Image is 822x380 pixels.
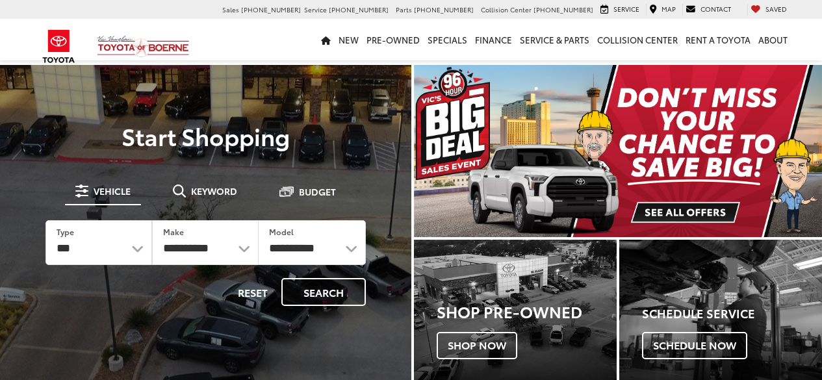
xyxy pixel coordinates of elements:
a: Finance [471,19,516,60]
span: Schedule Now [642,332,747,359]
span: [PHONE_NUMBER] [241,5,301,14]
span: Collision Center [481,5,532,14]
h3: Shop Pre-Owned [437,303,617,320]
img: Toyota [34,25,83,68]
a: Rent a Toyota [682,19,754,60]
a: About [754,19,791,60]
span: Budget [299,187,336,196]
a: My Saved Vehicles [747,4,790,16]
label: Type [57,226,74,237]
span: Service [613,4,639,14]
span: Saved [765,4,787,14]
a: Specials [424,19,471,60]
a: Collision Center [593,19,682,60]
a: Service & Parts: Opens in a new tab [516,19,593,60]
a: Home [317,19,335,60]
span: [PHONE_NUMBER] [329,5,389,14]
a: Service [597,4,643,16]
a: Map [646,4,679,16]
span: Shop Now [437,332,517,359]
a: Pre-Owned [363,19,424,60]
button: Search [281,278,366,306]
p: Start Shopping [27,123,384,149]
a: Contact [682,4,734,16]
span: [PHONE_NUMBER] [414,5,474,14]
a: New [335,19,363,60]
span: Service [304,5,327,14]
span: Map [661,4,676,14]
span: Parts [396,5,412,14]
span: Vehicle [94,186,131,196]
img: Vic Vaughan Toyota of Boerne [97,35,190,58]
h4: Schedule Service [642,307,822,320]
button: Reset [227,278,279,306]
span: Keyword [191,186,237,196]
label: Model [269,226,294,237]
span: Contact [700,4,731,14]
span: Sales [222,5,239,14]
label: Make [163,226,184,237]
span: [PHONE_NUMBER] [533,5,593,14]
